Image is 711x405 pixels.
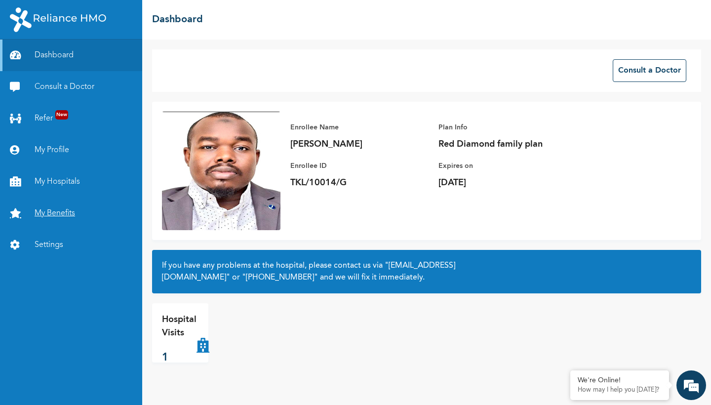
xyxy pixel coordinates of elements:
img: Enrollee [162,112,280,230]
p: Red Diamond family plan [438,138,577,150]
h2: Dashboard [152,12,203,27]
p: TKL/10014/G [290,177,429,189]
p: How may I help you today? [578,386,662,394]
div: We're Online! [578,376,662,385]
p: [DATE] [438,177,577,189]
span: New [55,110,68,120]
p: Enrollee ID [290,160,429,172]
p: [PERSON_NAME] [290,138,429,150]
h2: If you have any problems at the hospital, please contact us via or and we will fix it immediately. [162,260,691,283]
p: Hospital Visits [162,313,197,340]
p: Plan Info [438,121,577,133]
p: Enrollee Name [290,121,429,133]
p: 1 [162,350,197,366]
p: Expires on [438,160,577,172]
button: Consult a Doctor [613,59,686,82]
img: RelianceHMO's Logo [10,7,106,32]
a: "[PHONE_NUMBER]" [242,274,318,282]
